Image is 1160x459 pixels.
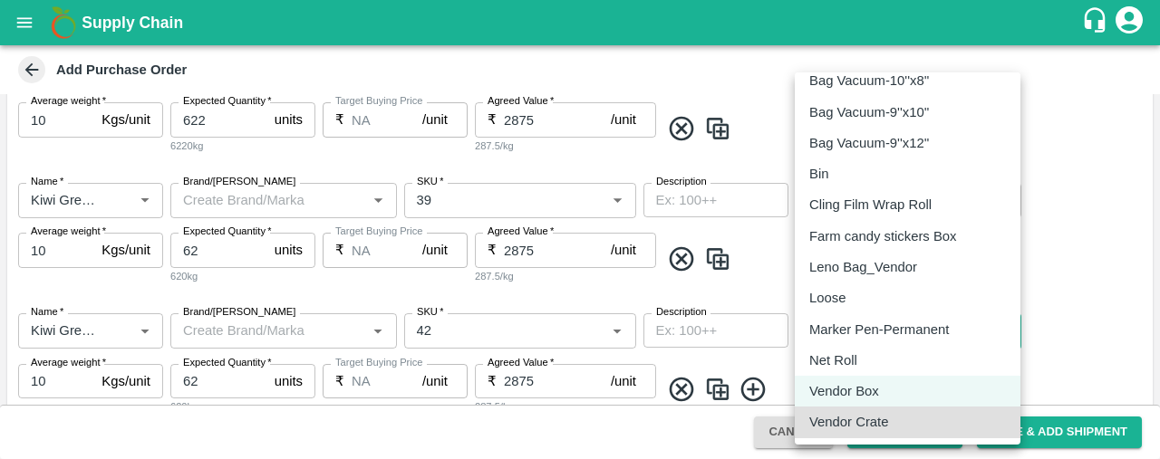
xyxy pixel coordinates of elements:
p: Leno Bag_Vendor [809,257,917,277]
p: Net Roll [809,350,857,370]
p: Marker Pen-Permanent [809,320,949,339]
p: Bag Vacuum-9''x10'' [809,102,929,122]
p: Bag Vacuum-10''x8'' [809,71,929,91]
p: Cling Film Wrap Roll [809,195,932,215]
p: Bag Vacuum-9''x12'' [809,133,929,153]
p: Farm candy stickers Box [809,226,957,246]
p: Vendor Box [809,381,879,401]
p: Bin [809,164,828,184]
p: Vendor Crate [809,412,888,432]
p: Loose [809,288,846,308]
